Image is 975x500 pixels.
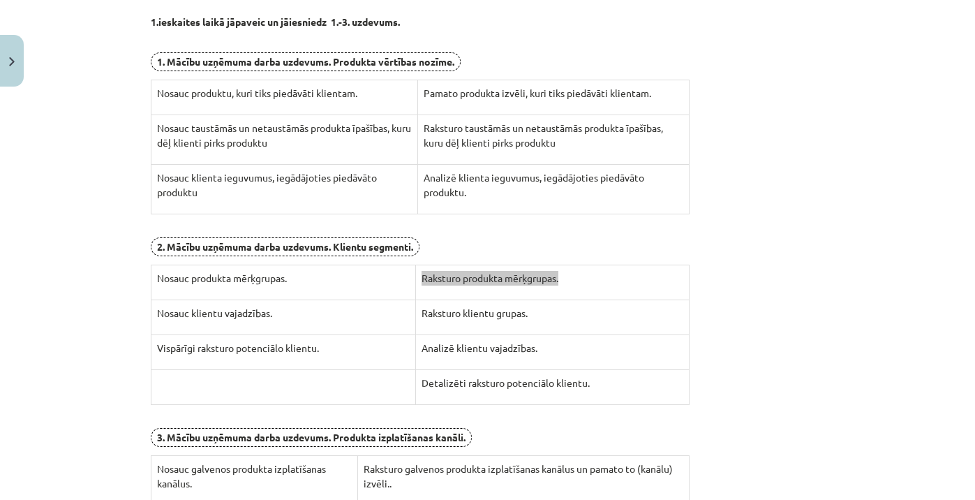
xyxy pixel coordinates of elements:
[157,431,466,443] b: 3. Mācību uzņēmuma darba uzdevums. Produkta izplatīšanas kanāli.
[157,86,412,101] p: Nosauc produktu, kuri tiks piedāvāti klientam.
[424,86,683,101] p: Pamato produkta izvēli, kuri tiks piedāvāti klientam.
[157,170,412,200] p: Nosauc klienta ieguvumus, iegādājoties piedāvāto produktu
[157,341,410,355] p: Vispārīgi raksturo potenciālo klientu.
[9,57,15,66] img: icon-close-lesson-0947bae3869378f0d4975bcd49f059093ad1ed9edebbc8119c70593378902aed.svg
[422,341,684,355] p: Analizē klientu vajadzības.
[422,306,684,321] p: Raksturo klientu grupas.
[157,271,410,286] p: Nosauc produkta mērķgrupas.
[157,121,412,150] p: Nosauc taustāmās un netaustāmās produkta īpašības, kuru dēļ klienti pirks produktu
[157,240,413,253] b: 2. Mācību uzņēmuma darba uzdevums. Klientu segmenti.
[422,271,684,286] p: Raksturo produkta mērķgrupas.
[422,376,684,390] p: Detalizēti raksturo potenciālo klientu.
[424,121,683,150] p: Raksturo taustāmās un netaustāmās produkta īpašības, kuru dēļ klienti pirks produktu
[424,170,683,200] p: Analizē klienta ieguvumus, iegādājoties piedāvāto produktu.
[364,462,683,491] p: Raksturo galvenos produkta izplatīšanas kanālus un pamato to (kanālu) izvēli..
[157,306,410,321] p: Nosauc klientu vajadzības.
[151,15,400,28] b: 1.ieskaites laikā jāpaveic un jāiesniedz 1.-3. uzdevums.
[157,462,352,491] p: Nosauc galvenos produkta izplatīšanas kanālus.
[157,55,454,68] b: 1. Mācību uzņēmuma darba uzdevums. Produkta vērtības nozīme.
